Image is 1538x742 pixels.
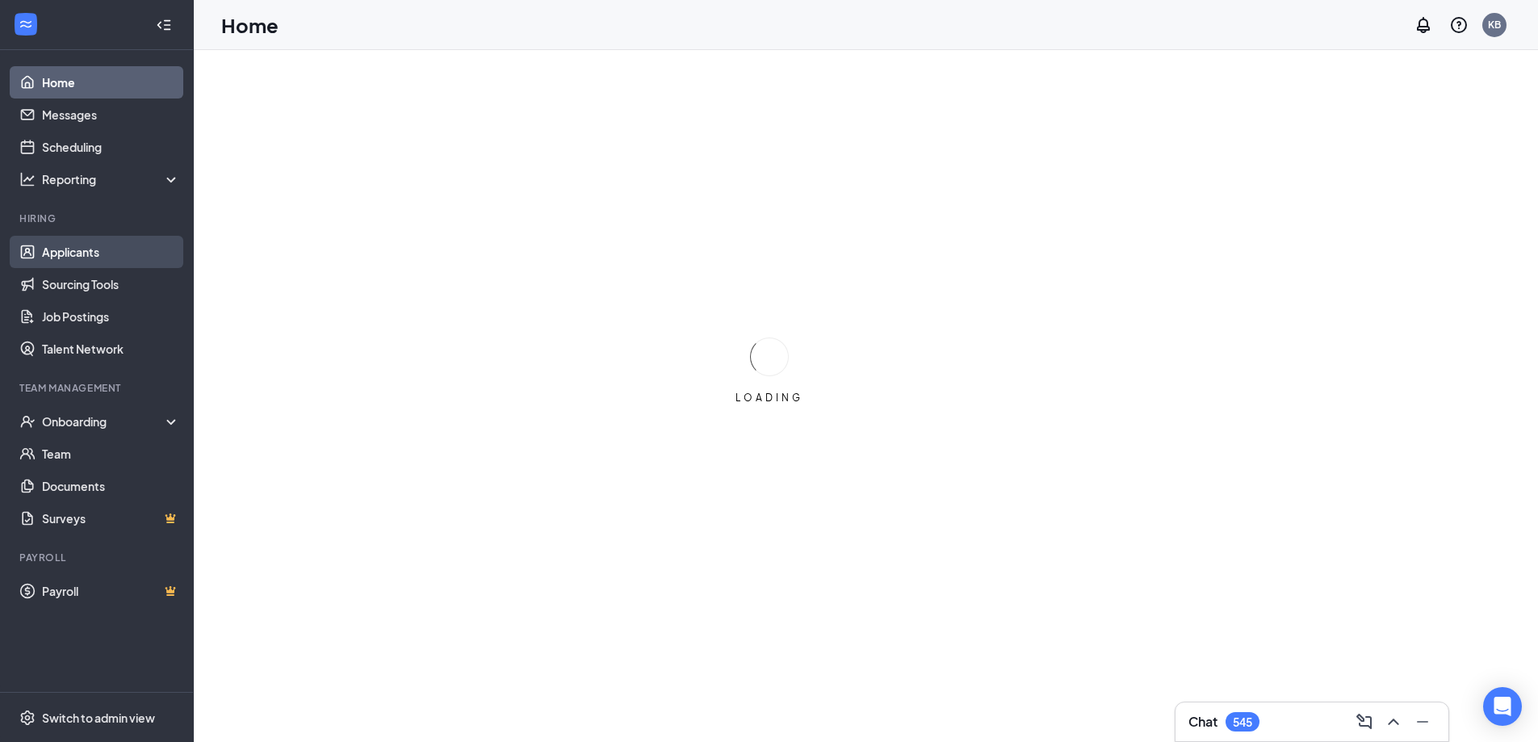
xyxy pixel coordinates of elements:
div: LOADING [729,391,810,405]
svg: Minimize [1413,712,1432,732]
div: Switch to admin view [42,710,155,726]
button: Minimize [1410,709,1435,735]
a: Messages [42,99,180,131]
a: SurveysCrown [42,502,180,534]
div: 545 [1233,715,1252,729]
a: PayrollCrown [42,575,180,607]
a: Scheduling [42,131,180,163]
a: Team [42,438,180,470]
svg: UserCheck [19,413,36,430]
div: Onboarding [42,413,166,430]
svg: WorkstreamLogo [18,16,34,32]
div: Reporting [42,171,181,187]
div: Payroll [19,551,177,564]
a: Sourcing Tools [42,268,180,300]
svg: QuestionInfo [1449,15,1469,35]
svg: ComposeMessage [1355,712,1374,732]
h3: Chat [1188,713,1217,731]
a: Documents [42,470,180,502]
div: KB [1488,18,1501,31]
a: Job Postings [42,300,180,333]
h1: Home [221,11,279,39]
div: Open Intercom Messenger [1483,687,1522,726]
a: Applicants [42,236,180,268]
button: ChevronUp [1381,709,1406,735]
svg: Analysis [19,171,36,187]
svg: Notifications [1414,15,1433,35]
svg: Settings [19,710,36,726]
a: Home [42,66,180,99]
div: Team Management [19,381,177,395]
a: Talent Network [42,333,180,365]
div: Hiring [19,212,177,225]
svg: ChevronUp [1384,712,1403,732]
button: ComposeMessage [1352,709,1377,735]
svg: Collapse [156,17,172,33]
